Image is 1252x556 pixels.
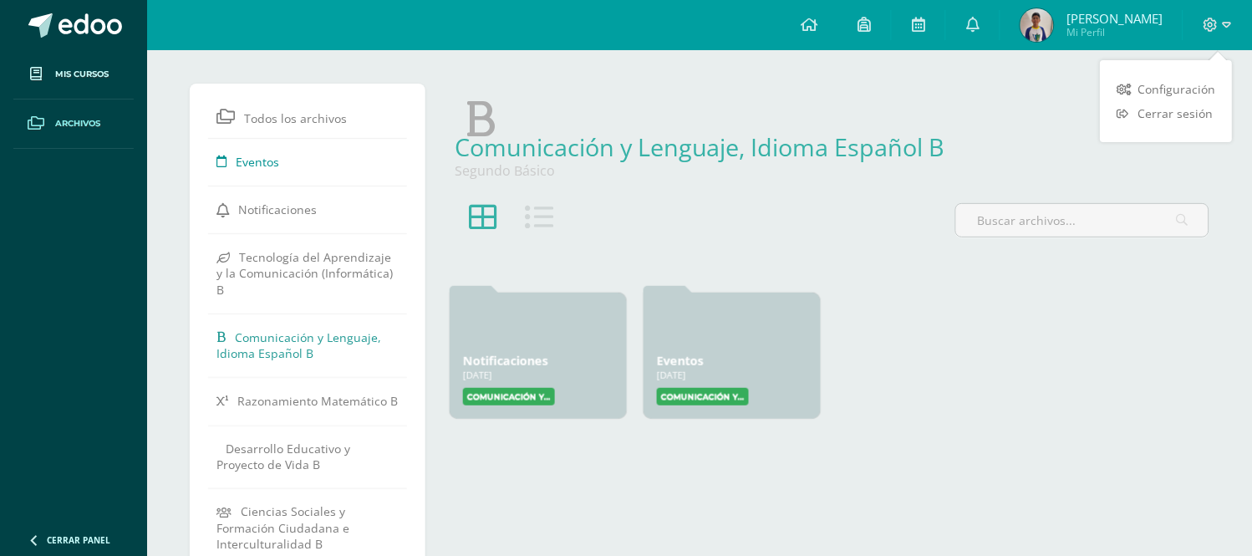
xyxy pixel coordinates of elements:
a: Notificaciones [216,194,399,224]
img: dd079a69b93e9f128f2eb28b5fbe9522.png [1020,8,1054,42]
a: Cerrar sesión [1101,101,1233,125]
span: Razonamiento Matemático B [237,393,398,409]
a: Archivos [13,99,134,149]
a: Eventos [216,146,399,176]
label: Comunicación y Lenguaje, Idioma Español [463,388,555,406]
span: [PERSON_NAME] [1066,10,1163,27]
div: [DATE] [657,369,807,381]
a: Comunicación y Lenguaje, Idioma Español B [455,130,945,163]
span: Archivos [55,117,100,130]
a: Configuración [1101,77,1233,101]
a: Desarrollo Educativo y Proyecto de Vida B [216,434,399,479]
span: Notificaciones [238,201,317,217]
span: Configuración [1138,81,1216,97]
div: Eventos Comunicación y Lenguaje, Idioma Español Segundo Básico 'B' [657,353,807,369]
span: Eventos [236,154,279,170]
input: Buscar archivos... [956,204,1209,237]
div: [DATE] [463,369,613,381]
span: Cerrar sesión [1138,105,1214,121]
span: Todos los archivos [244,110,347,126]
a: Razonamiento Matemático B [216,385,399,416]
div: Comunicación y Lenguaje, Idioma Español B [455,130,1203,163]
a: Eventos [657,353,704,369]
span: Mis cursos [55,68,109,81]
a: Todos los archivos [216,101,399,131]
label: Comunicación y Lenguaje, Idioma Español [657,388,749,406]
a: Comunicación y Lenguaje, Idioma Español B [216,322,399,368]
span: Desarrollo Educativo y Proyecto de Vida B [216,441,350,472]
span: Comunicación y Lenguaje, Idioma Español B [216,329,381,361]
span: Mi Perfil [1066,25,1163,39]
a: Tecnología del Aprendizaje y la Comunicación (Informática) B [216,242,399,304]
a: Notificaciones [463,353,548,369]
a: Mis cursos [13,50,134,99]
span: Ciencias Sociales y Formación Ciudadana e Interculturalidad B [216,504,349,552]
div: Notificaciones Comunicación y Lenguaje, Idioma Español Segundo Básico 'B' [463,353,613,369]
span: Cerrar panel [47,534,110,546]
span: Tecnología del Aprendizaje y la Comunicación (Informática) B [216,249,393,297]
